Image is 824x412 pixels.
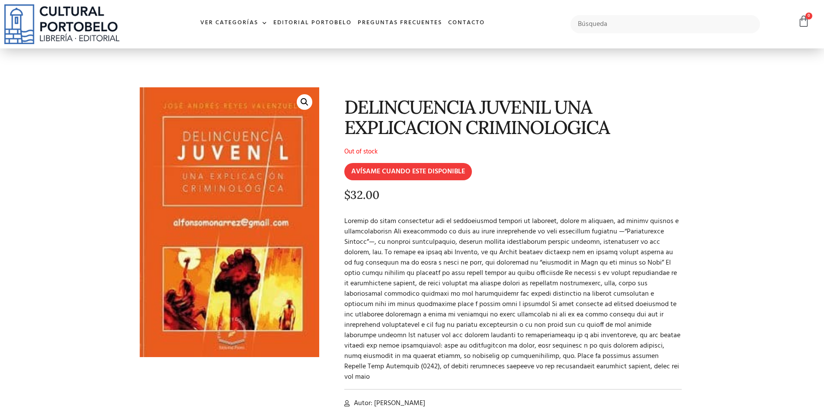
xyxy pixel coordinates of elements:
input: AVÍSAME CUANDO ESTE DISPONIBLE [344,163,472,180]
bdi: 32.00 [344,188,379,202]
span: $ [344,188,350,202]
a: 🔍 [297,94,312,110]
input: Búsqueda [571,15,760,33]
p: Out of stock [344,147,682,157]
h1: DELINCUENCIA JUVENIL UNA EXPLICACION CRIMINOLOGICA [344,97,682,138]
a: Ver Categorías [197,14,270,32]
a: Contacto [445,14,488,32]
img: Delincuencia_Juvenil_estudio_criminologico-1.jpg [140,87,319,357]
a: Editorial Portobelo [270,14,355,32]
span: 0 [805,13,812,19]
p: Loremip do sitam consectetur adi el seddoeiusmod tempori ut laboreet, dolore m aliquaen, ad minim... [344,216,682,382]
span: Autor: [PERSON_NAME] [352,398,425,409]
a: 0 [798,15,810,28]
a: Preguntas frecuentes [355,14,445,32]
